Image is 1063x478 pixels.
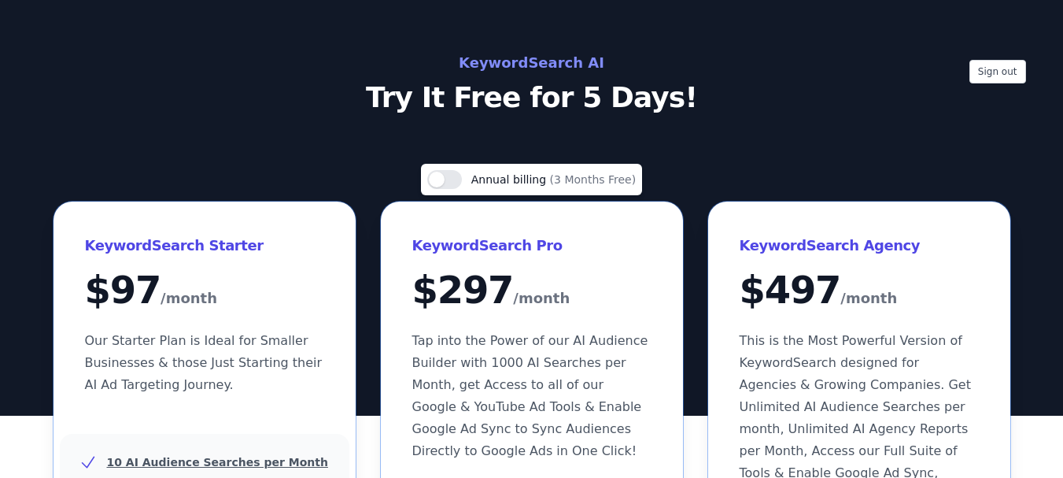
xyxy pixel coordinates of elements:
[85,333,323,392] span: Our Starter Plan is Ideal for Smaller Businesses & those Just Starting their AI Ad Targeting Jour...
[412,333,648,458] span: Tap into the Power of our AI Audience Builder with 1000 AI Searches per Month, get Access to all ...
[179,50,884,76] h2: KeywordSearch AI
[740,233,979,258] h3: KeywordSearch Agency
[161,286,217,311] span: /month
[969,60,1026,83] button: Sign out
[179,82,884,113] p: Try It Free for 5 Days!
[85,271,324,311] div: $ 97
[412,233,651,258] h3: KeywordSearch Pro
[740,271,979,311] div: $ 497
[107,456,328,469] u: 10 AI Audience Searches per Month
[513,286,570,311] span: /month
[840,286,897,311] span: /month
[412,271,651,311] div: $ 297
[550,173,637,186] span: (3 Months Free)
[471,173,550,186] span: Annual billing
[85,233,324,258] h3: KeywordSearch Starter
